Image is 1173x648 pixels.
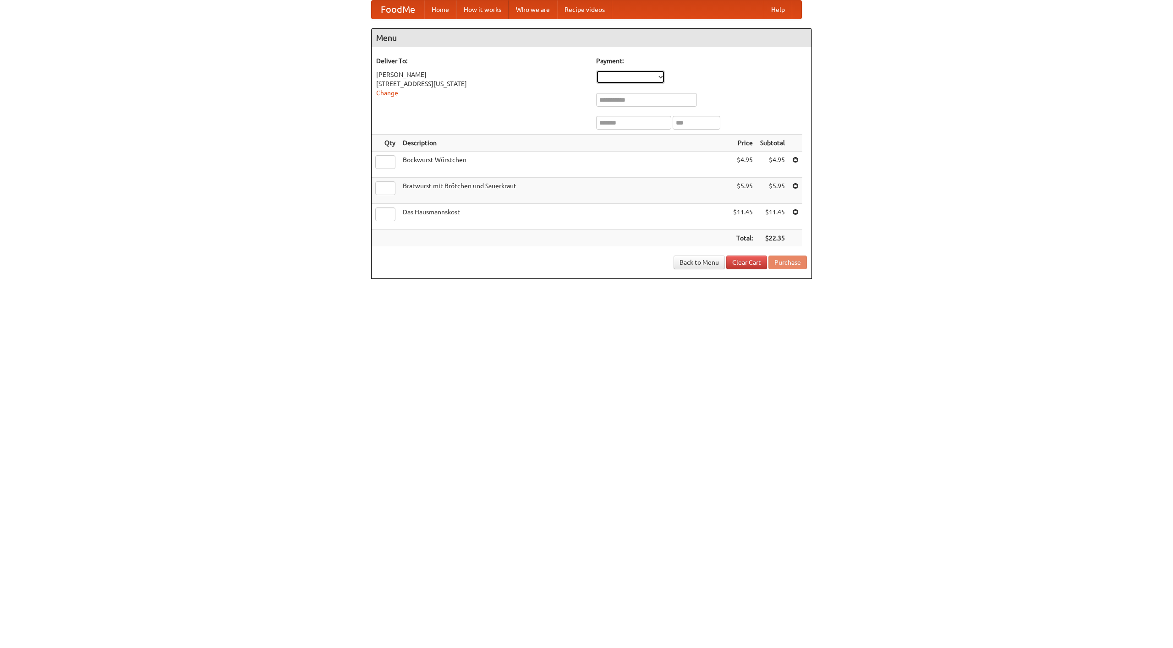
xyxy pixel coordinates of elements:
[399,135,729,152] th: Description
[756,204,789,230] td: $11.45
[372,0,424,19] a: FoodMe
[399,178,729,204] td: Bratwurst mit Brötchen und Sauerkraut
[729,152,756,178] td: $4.95
[596,56,807,65] h5: Payment:
[509,0,557,19] a: Who we are
[399,204,729,230] td: Das Hausmannskost
[399,152,729,178] td: Bockwurst Würstchen
[376,79,587,88] div: [STREET_ADDRESS][US_STATE]
[376,56,587,65] h5: Deliver To:
[764,0,792,19] a: Help
[726,256,767,269] a: Clear Cart
[729,204,756,230] td: $11.45
[456,0,509,19] a: How it works
[729,178,756,204] td: $5.95
[557,0,612,19] a: Recipe videos
[768,256,807,269] button: Purchase
[756,178,789,204] td: $5.95
[424,0,456,19] a: Home
[376,89,398,97] a: Change
[729,135,756,152] th: Price
[674,256,725,269] a: Back to Menu
[756,135,789,152] th: Subtotal
[729,230,756,247] th: Total:
[372,135,399,152] th: Qty
[756,230,789,247] th: $22.35
[756,152,789,178] td: $4.95
[376,70,587,79] div: [PERSON_NAME]
[372,29,811,47] h4: Menu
